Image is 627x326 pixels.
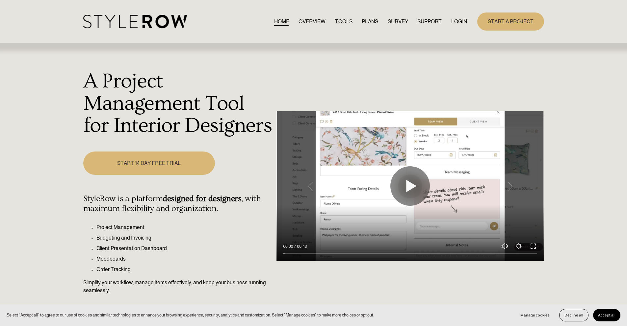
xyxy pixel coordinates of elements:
[598,313,615,317] span: Accept all
[96,266,273,273] p: Order Tracking
[515,309,555,321] button: Manage cookies
[83,70,273,137] h1: A Project Management Tool for Interior Designers
[163,194,241,203] strong: designed for designers
[96,244,273,252] p: Client Presentation Dashboard
[274,17,289,26] a: HOME
[299,17,326,26] a: OVERVIEW
[96,223,273,231] p: Project Management
[593,309,620,321] button: Accept all
[335,17,353,26] a: TOOLS
[83,194,273,214] h4: StyleRow is a platform , with maximum flexibility and organization.
[83,151,215,175] a: START 14 DAY FREE TRIAL
[520,313,550,317] span: Manage cookies
[362,17,378,26] a: PLANS
[283,251,537,256] input: Seek
[390,166,430,206] button: Play
[564,313,583,317] span: Decline all
[559,309,588,321] button: Decline all
[83,279,273,294] p: Simplify your workflow, manage items effectively, and keep your business running seamlessly.
[83,15,187,28] img: StyleRow
[417,18,442,26] span: SUPPORT
[283,243,295,250] div: Current time
[477,12,544,31] a: START A PROJECT
[388,17,408,26] a: SURVEY
[96,234,273,242] p: Budgeting and Invoicing
[295,243,308,250] div: Duration
[7,312,374,318] p: Select “Accept all” to agree to our use of cookies and similar technologies to enhance your brows...
[451,17,467,26] a: LOGIN
[417,17,442,26] a: folder dropdown
[96,255,273,263] p: Moodboards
